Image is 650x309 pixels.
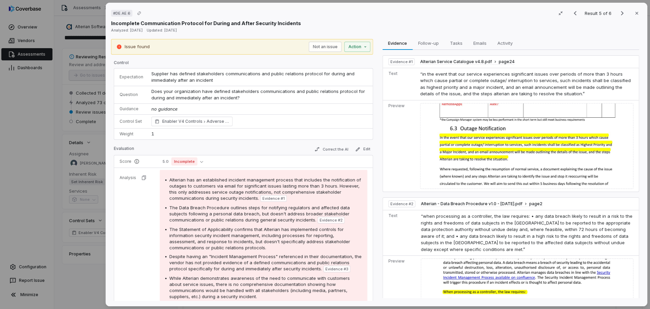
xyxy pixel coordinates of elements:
[160,157,206,166] button: 5.0Incomplete
[383,100,417,192] td: Preview
[147,28,177,33] span: Updated: [DATE]
[120,106,143,112] p: Guidance
[120,119,143,124] p: Control Set
[169,205,350,223] span: The Data Breach Procedure outlines steps for notifying regulators and affected data subjects foll...
[390,201,413,207] span: Evidence # 2
[120,92,143,97] p: Question
[151,106,177,112] span: no guidance
[151,71,356,83] span: Supplier has defined stakeholders communications and public relations protocol for during and imm...
[421,213,632,252] span: “when processing as a controller, the law requires: • any data breach likely to result in a risk ...
[120,175,136,180] p: Analysis
[568,9,582,17] button: Previous result
[325,266,348,272] span: Evidence # 3
[344,42,370,52] button: Action
[120,131,143,137] p: Weight
[114,146,134,154] p: Evaluation
[383,68,417,100] td: Text
[151,89,366,101] span: Does your organization have defined stakeholders communications and public relations protocol for...
[262,196,285,201] span: Evidence # 1
[169,254,362,271] span: Despite having an "Incident Management Process" referenced in their documentation, the vendor has...
[111,28,143,33] span: Analyzed: [DATE]
[169,227,350,250] span: The Statement of Applicability confirms that Alterian has implemented controls for information se...
[171,157,197,166] span: Incomplete
[421,201,542,207] button: Alterian - Data Breach Procedure v1.0 - [DATE].pdfpage2
[420,71,631,97] span: “in the event that our service experiences significant issues over periods of more than 3 hours w...
[111,20,301,27] p: Incomplete Communication Protocol for During and After Security Incidents
[169,275,350,299] span: While Alterian demonstrates awareness of the need to communicate with customers about service iss...
[133,7,145,19] button: Copy link
[162,118,229,125] span: Enabler V4 Controls Adverse Event Analysis
[420,103,633,189] img: 2ac16f2e36f04c918f0268e263cd8075_original.jpg_w1200.jpg
[309,42,342,52] button: Not an issue
[615,9,629,17] button: Next result
[386,39,410,47] span: Evidence
[383,210,418,256] td: Text
[416,39,442,47] span: Follow-up
[151,131,154,136] span: 1
[113,11,130,16] span: # DE.AE.6
[312,145,351,153] button: Correct the AI
[499,59,515,64] span: page 24
[447,39,465,47] span: Tasks
[320,217,343,223] span: Evidence # 2
[114,60,373,68] p: Control
[120,74,143,80] p: Expectation
[390,59,413,64] span: Evidence # 1
[169,177,361,201] span: Alterian has an established incident management process that includes the notification of outages...
[529,201,542,207] span: page 2
[471,39,489,47] span: Emails
[420,59,492,64] span: Alterian Service Catalogue v4.8.pdf
[120,159,152,164] p: Score
[585,9,613,17] p: Result 5 of 6
[495,39,515,47] span: Activity
[420,59,515,65] button: Alterian Service Catalogue v4.8.pdfpage24
[421,201,522,207] span: Alterian - Data Breach Procedure v1.0 - [DATE].pdf
[125,43,150,50] p: Issue found
[352,145,373,153] button: Edit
